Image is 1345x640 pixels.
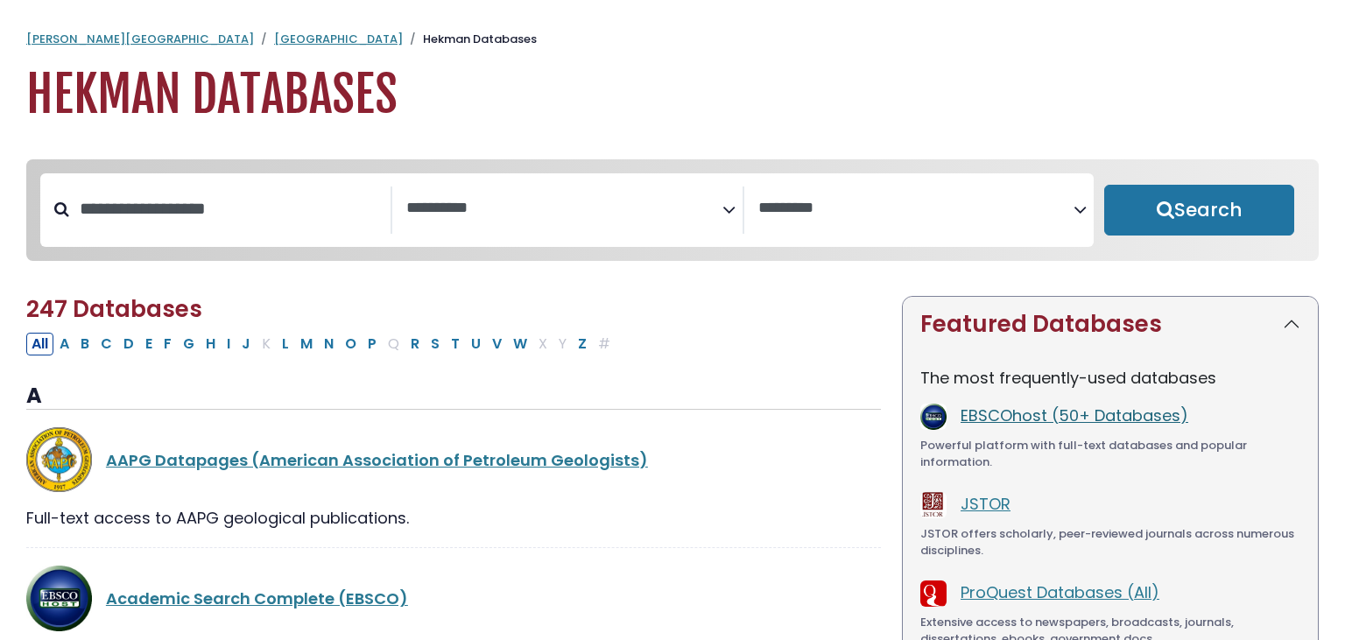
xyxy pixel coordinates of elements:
a: ProQuest Databases (All) [961,581,1159,603]
nav: breadcrumb [26,31,1319,48]
button: Filter Results J [236,333,256,355]
button: Filter Results O [340,333,362,355]
button: Filter Results B [75,333,95,355]
textarea: Search [758,200,1074,218]
button: Filter Results I [222,333,236,355]
button: Filter Results G [178,333,200,355]
button: Filter Results M [295,333,318,355]
button: Filter Results R [405,333,425,355]
button: Filter Results U [466,333,486,355]
div: JSTOR offers scholarly, peer-reviewed journals across numerous disciplines. [920,525,1300,559]
li: Hekman Databases [403,31,537,48]
button: Filter Results D [118,333,139,355]
a: [GEOGRAPHIC_DATA] [274,31,403,47]
button: Filter Results A [54,333,74,355]
button: Filter Results Z [573,333,592,355]
button: Filter Results N [319,333,339,355]
h3: A [26,383,881,410]
button: Featured Databases [903,297,1318,352]
a: JSTOR [961,493,1011,515]
div: Alpha-list to filter by first letter of database name [26,332,617,354]
p: The most frequently-used databases [920,366,1300,390]
a: Academic Search Complete (EBSCO) [106,587,408,609]
button: All [26,333,53,355]
h1: Hekman Databases [26,66,1319,124]
div: Powerful platform with full-text databases and popular information. [920,437,1300,471]
button: Filter Results P [363,333,382,355]
a: [PERSON_NAME][GEOGRAPHIC_DATA] [26,31,254,47]
button: Filter Results L [277,333,294,355]
button: Filter Results V [487,333,507,355]
button: Submit for Search Results [1104,185,1294,236]
a: AAPG Datapages (American Association of Petroleum Geologists) [106,449,648,471]
button: Filter Results H [201,333,221,355]
button: Filter Results W [508,333,532,355]
button: Filter Results C [95,333,117,355]
nav: Search filters [26,159,1319,261]
button: Filter Results T [446,333,465,355]
input: Search database by title or keyword [69,194,391,223]
span: 247 Databases [26,293,202,325]
div: Full-text access to AAPG geological publications. [26,506,881,530]
button: Filter Results F [158,333,177,355]
textarea: Search [406,200,722,218]
button: Filter Results S [426,333,445,355]
button: Filter Results E [140,333,158,355]
a: EBSCOhost (50+ Databases) [961,404,1188,426]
